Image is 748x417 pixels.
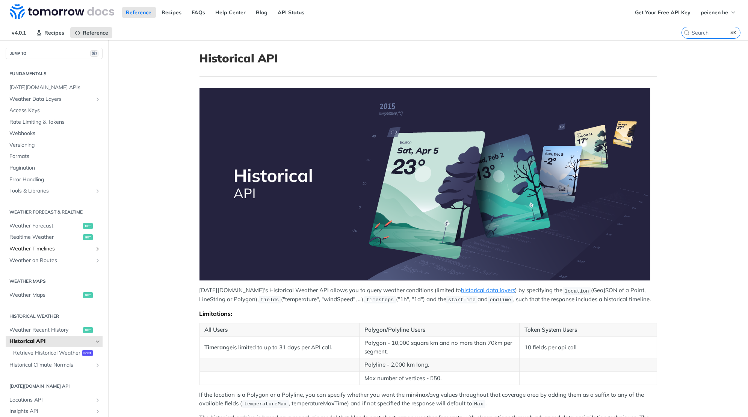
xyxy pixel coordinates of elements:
span: Reference [83,29,108,36]
span: get [83,292,93,298]
strong: Timerange [205,344,233,351]
th: Token System Users [520,323,657,337]
span: startTime [448,297,476,303]
button: Show subpages for Weather on Routes [95,258,101,264]
a: Pagination [6,162,103,174]
a: Retrieve Historical Weatherpost [9,347,103,359]
span: Historical Climate Normals [9,361,93,369]
h2: Historical Weather [6,313,103,320]
a: Weather on RoutesShow subpages for Weather on Routes [6,255,103,266]
a: Insights APIShow subpages for Insights API [6,406,103,417]
button: Show subpages for Insights API [95,408,101,414]
h2: [DATE][DOMAIN_NAME] API [6,383,103,390]
span: Realtime Weather [9,234,81,241]
a: Webhooks [6,128,103,139]
span: endTime [490,297,511,303]
span: get [83,234,93,240]
h2: Weather Maps [6,278,103,285]
span: post [82,350,93,356]
span: v4.0.1 [8,27,30,38]
span: Rate Limiting & Tokens [9,118,101,126]
img: Tomorrow.io Weather API Docs [10,4,114,19]
a: Versioning [6,140,103,151]
button: Show subpages for Locations API [95,397,101,403]
a: Weather Mapsget [6,290,103,301]
a: Blog [252,7,272,18]
a: Rate Limiting & Tokens [6,117,103,128]
td: is limited to up to 31 days per API call. [199,337,360,358]
th: Polygon/Polyline Users [360,323,520,337]
span: Locations API [9,396,93,404]
span: Error Handling [9,176,101,183]
img: Historical-API.png [199,88,650,281]
a: Get Your Free API Key [631,7,695,18]
span: Versioning [9,141,101,149]
span: Weather Recent History [9,326,81,334]
td: Polygon - 10,000 square km and no more than 70km per segment. [360,337,520,358]
a: Historical APIHide subpages for Historical API [6,336,103,347]
button: Show subpages for Historical Climate Normals [95,362,101,368]
span: peienen he [701,9,728,16]
span: Max [474,401,483,407]
span: temperatureMax [244,401,287,407]
button: peienen he [697,7,740,18]
button: Show subpages for Tools & Libraries [95,188,101,194]
button: Show subpages for Weather Data Layers [95,96,101,102]
a: FAQs [188,7,210,18]
th: All Users [199,323,360,337]
button: Show subpages for Weather Timelines [95,246,101,252]
span: Weather Data Layers [9,96,93,103]
a: Recipes [32,27,68,38]
button: Hide subpages for Historical API [95,338,101,344]
span: get [83,327,93,333]
a: Recipes [158,7,186,18]
a: Realtime Weatherget [6,232,103,243]
span: fields [261,297,279,303]
span: Weather on Routes [9,257,93,264]
a: API Status [274,7,309,18]
a: Weather TimelinesShow subpages for Weather Timelines [6,243,103,255]
span: Weather Timelines [9,245,93,253]
a: Error Handling [6,174,103,185]
a: Historical Climate NormalsShow subpages for Historical Climate Normals [6,359,103,371]
kbd: ⌘K [729,29,738,36]
span: Tools & Libraries [9,187,93,195]
a: Help Center [212,7,250,18]
svg: Search [684,30,690,36]
button: JUMP TO⌘/ [6,48,103,59]
span: Historical API [9,338,93,345]
a: [DATE][DOMAIN_NAME] APIs [6,82,103,93]
span: Weather Maps [9,291,81,299]
span: Webhooks [9,130,101,137]
span: Insights API [9,408,93,415]
a: Formats [6,151,103,162]
span: get [83,223,93,229]
a: Reference [70,27,112,38]
span: Access Keys [9,107,101,114]
h2: Fundamentals [6,70,103,77]
span: Expand image [199,88,657,281]
h1: Historical API [199,52,657,65]
span: ⌘/ [90,50,98,57]
a: Weather Forecastget [6,220,103,232]
a: Weather Recent Historyget [6,325,103,336]
td: Polyline - 2,000 km long. [360,358,520,372]
span: Pagination [9,164,101,172]
a: Reference [122,7,156,18]
span: Weather Forecast [9,222,81,230]
h2: Weather Forecast & realtime [6,209,103,215]
td: 10 fields per api call [520,337,657,358]
a: Tools & LibrariesShow subpages for Tools & Libraries [6,185,103,197]
span: location [565,288,589,294]
span: Retrieve Historical Weather [13,349,80,357]
a: Access Keys [6,105,103,116]
p: [DATE][DOMAIN_NAME]'s Historical Weather API allows you to query weather conditions (limited to )... [199,286,657,304]
span: timesteps [366,297,394,303]
td: Max number of vertices - 550. [360,372,520,385]
span: Recipes [44,29,64,36]
span: Formats [9,153,101,160]
a: Weather Data LayersShow subpages for Weather Data Layers [6,94,103,105]
span: [DATE][DOMAIN_NAME] APIs [9,84,101,91]
div: Limitations: [199,310,657,317]
a: Locations APIShow subpages for Locations API [6,394,103,406]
